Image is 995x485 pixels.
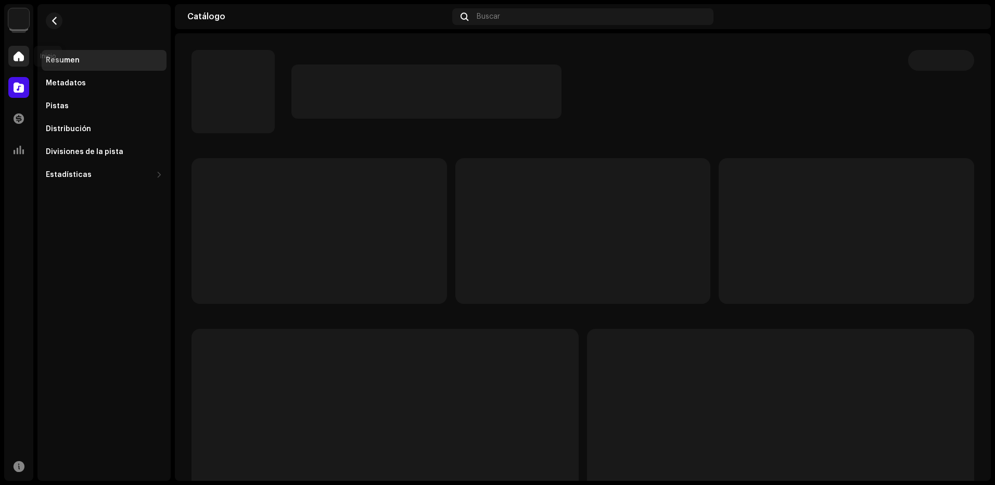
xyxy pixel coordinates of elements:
re-m-nav-item: Resumen [42,50,167,71]
div: Resumen [46,56,80,65]
div: Distribución [46,125,91,133]
div: Divisiones de la pista [46,148,123,156]
div: Metadatos [46,79,86,87]
img: 297a105e-aa6c-4183-9ff4-27133c00f2e2 [8,8,29,29]
div: Catálogo [187,12,448,21]
re-m-nav-item: Distribución [42,119,167,139]
div: Pistas [46,102,69,110]
re-m-nav-item: Metadatos [42,73,167,94]
div: Estadísticas [46,171,92,179]
re-m-nav-dropdown: Estadísticas [42,164,167,185]
span: Buscar [477,12,500,21]
img: 3718180b-543c-409b-9d38-e6f15616a0e2 [962,8,978,25]
re-m-nav-item: Divisiones de la pista [42,142,167,162]
re-m-nav-item: Pistas [42,96,167,117]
